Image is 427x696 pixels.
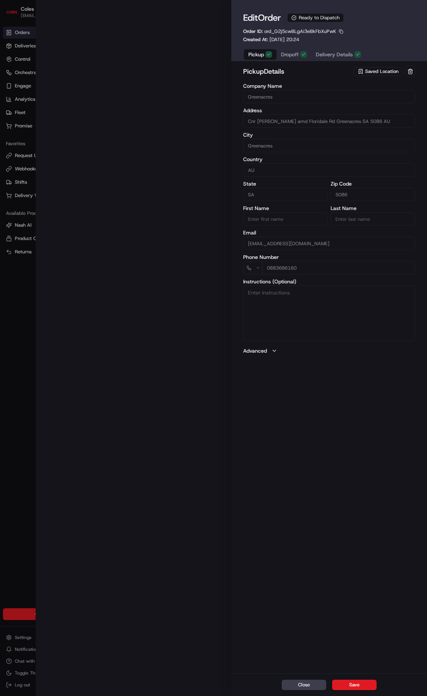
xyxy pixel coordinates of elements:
[243,212,328,226] input: Enter first name
[243,181,328,186] label: State
[243,163,415,177] input: Enter country
[331,181,415,186] label: Zip Code
[243,36,299,43] p: Created At:
[243,66,352,77] h2: pickup Details
[269,36,299,43] span: [DATE] 20:24
[365,68,398,75] span: Saved Location
[243,108,415,113] label: Address
[262,261,415,274] input: Enter phone number
[243,254,415,260] label: Phone Number
[243,237,415,250] input: Enter email
[248,51,264,58] span: Pickup
[243,12,281,24] h1: Edit
[282,680,326,690] button: Close
[243,28,336,35] p: Order ID:
[331,188,415,201] input: Enter zip code
[243,206,328,211] label: First Name
[316,51,353,58] span: Delivery Details
[332,680,377,690] button: Save
[243,347,267,354] label: Advanced
[354,66,404,77] button: Saved Location
[243,230,415,235] label: Email
[243,83,415,89] label: Company Name
[243,132,415,137] label: City
[331,206,415,211] label: Last Name
[243,139,415,152] input: Enter city
[264,28,336,34] span: ord_G2j5cwBLgAi3eBkFbXuPwK
[243,347,415,354] button: Advanced
[258,12,281,24] span: Order
[331,212,415,226] input: Enter last name
[243,114,415,128] input: Floriedale Rd & Muller Rd, Greenacres SA 5086, Australia
[243,90,415,103] input: Enter company name
[287,13,344,22] div: Ready to Dispatch
[243,157,415,162] label: Country
[243,279,415,284] label: Instructions (Optional)
[243,188,328,201] input: Enter state
[281,51,299,58] span: Dropoff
